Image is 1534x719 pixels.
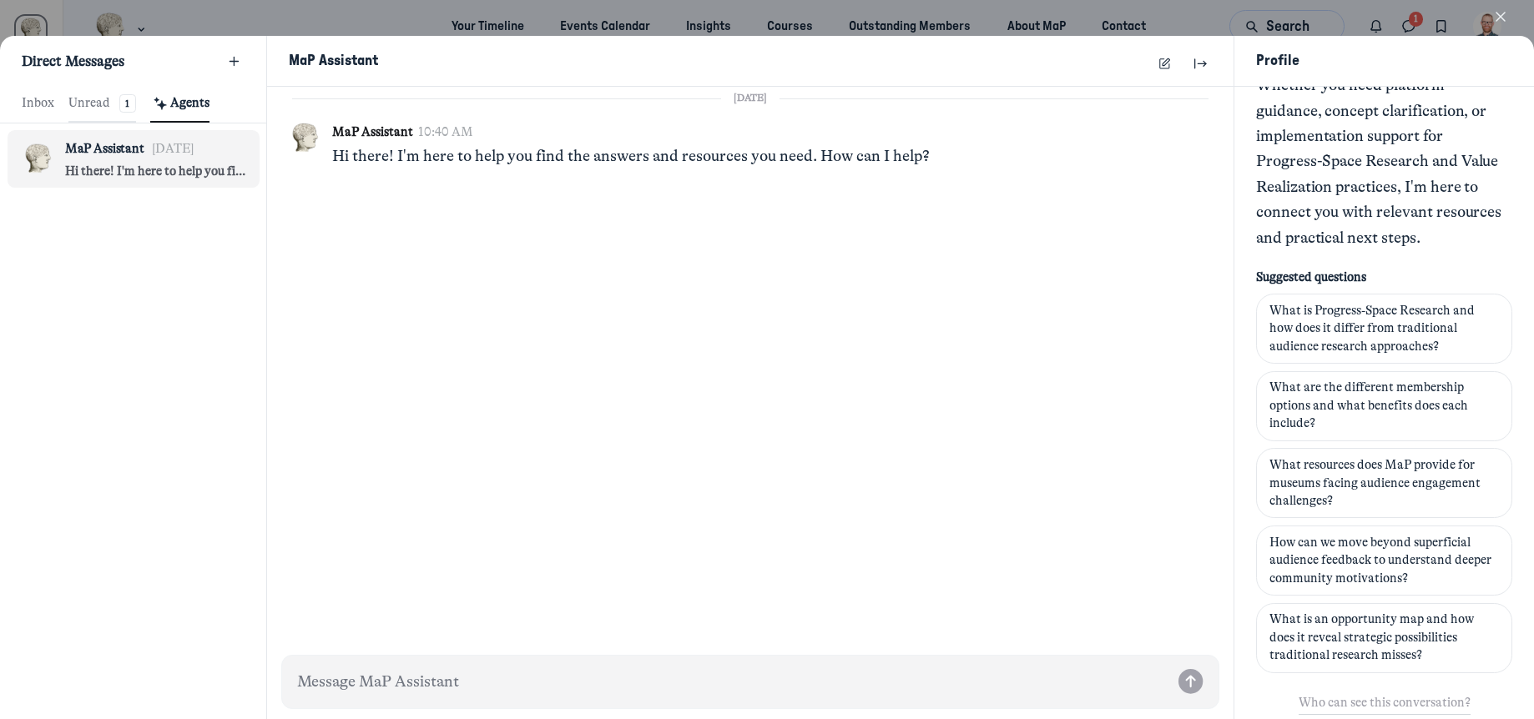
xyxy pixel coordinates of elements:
button: What resources does MaP provide for museums facing audience engagement challenges? [1256,448,1512,518]
a: MaP Assistant[DATE]Hi there! I'm here to help you find the answers and resources you need. How ca... [8,130,260,188]
div: Agents [150,94,209,113]
button: What is an opportunity map and how does it reveal strategic possibilities traditional research mi... [1256,603,1512,673]
button: New message [223,50,245,72]
button: Unread1 [68,87,136,123]
button: Send message [1178,669,1203,694]
div: 1 [119,94,136,113]
button: Agents [150,87,209,123]
span: [DATE] [721,87,780,110]
p: Hi there! I'm here to help you find the answers and resources you need. How can I help? [65,163,245,181]
h2: Profile [1256,52,1299,70]
h2: MaP Assistant [289,52,378,70]
button: Inbox [22,87,54,123]
button: What are the different membership options and what benefits does each include? [1256,371,1512,441]
time: [DATE] [152,141,194,156]
button: What is Progress-Space Research and how does it differ from traditional audience research approac... [1256,294,1512,364]
svg: Collapse the railbar [1193,57,1210,73]
p: MaP Assistant [65,140,144,158]
span: MaP Assistant [332,124,413,139]
span: 10:40 AM [418,123,473,142]
p: Hi there! I'm here to help you find the answers and resources you need. How can I help? [332,143,1212,168]
span: Suggested questions [1256,269,1512,287]
span: Direct Messages [22,53,124,71]
button: How can we move beyond superficial audience feedback to understand deeper community motivations? [1256,525,1512,596]
div: Unread [68,94,136,113]
span: Who can see this conversation? [1299,695,1471,710]
button: Collapse the railbar [1190,52,1212,73]
span: Inbox [22,94,54,113]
